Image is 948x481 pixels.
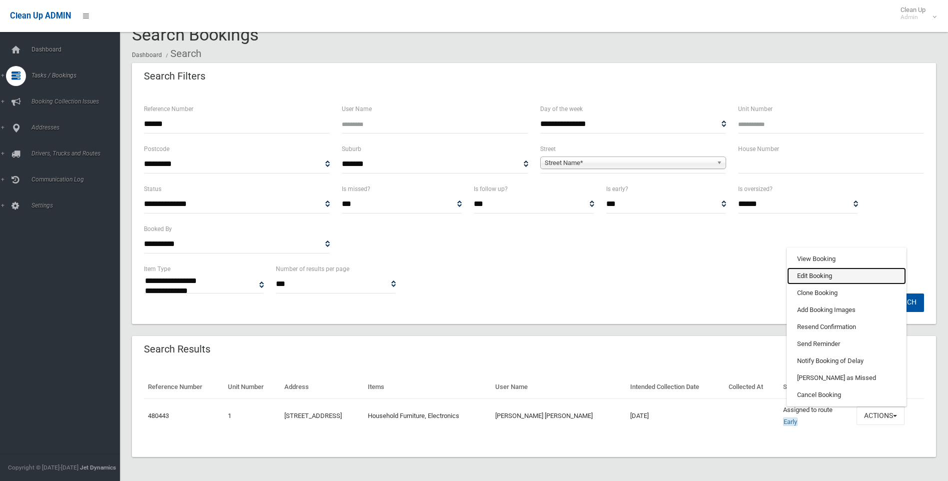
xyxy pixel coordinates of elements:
[144,103,193,114] label: Reference Number
[787,250,906,267] a: View Booking
[132,66,217,86] header: Search Filters
[491,398,626,433] td: [PERSON_NAME] [PERSON_NAME]
[857,406,905,425] button: Actions
[144,223,172,234] label: Booked By
[224,398,280,433] td: 1
[284,412,342,419] a: [STREET_ADDRESS]
[28,176,127,183] span: Communication Log
[280,376,364,398] th: Address
[132,339,222,359] header: Search Results
[10,11,71,20] span: Clean Up ADMIN
[725,376,779,398] th: Collected At
[148,412,169,419] a: 480443
[787,318,906,335] a: Resend Confirmation
[342,183,370,194] label: Is missed?
[626,398,725,433] td: [DATE]
[342,143,361,154] label: Suburb
[28,46,127,53] span: Dashboard
[787,284,906,301] a: Clone Booking
[738,183,773,194] label: Is oversized?
[132,24,259,44] span: Search Bookings
[779,376,853,398] th: Status
[545,157,713,169] span: Street Name*
[28,150,127,157] span: Drivers, Trucks and Routes
[738,143,779,154] label: House Number
[28,124,127,131] span: Addresses
[144,376,224,398] th: Reference Number
[132,51,162,58] a: Dashboard
[787,335,906,352] a: Send Reminder
[8,464,78,471] span: Copyright © [DATE]-[DATE]
[491,376,626,398] th: User Name
[787,369,906,386] a: [PERSON_NAME] as Missed
[364,376,491,398] th: Items
[787,386,906,403] a: Cancel Booking
[896,6,936,21] span: Clean Up
[144,263,170,274] label: Item Type
[28,202,127,209] span: Settings
[540,103,583,114] label: Day of the week
[787,301,906,318] a: Add Booking Images
[626,376,725,398] th: Intended Collection Date
[163,44,201,63] li: Search
[224,376,280,398] th: Unit Number
[606,183,628,194] label: Is early?
[787,352,906,369] a: Notify Booking of Delay
[901,13,926,21] small: Admin
[738,103,773,114] label: Unit Number
[80,464,116,471] strong: Jet Dynamics
[540,143,556,154] label: Street
[779,398,853,433] td: Assigned to route
[276,263,349,274] label: Number of results per page
[342,103,372,114] label: User Name
[474,183,508,194] label: Is follow up?
[364,398,491,433] td: Household Furniture, Electronics
[787,267,906,284] a: Edit Booking
[144,143,169,154] label: Postcode
[28,98,127,105] span: Booking Collection Issues
[144,183,161,194] label: Status
[783,417,798,426] span: Early
[28,72,127,79] span: Tasks / Bookings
